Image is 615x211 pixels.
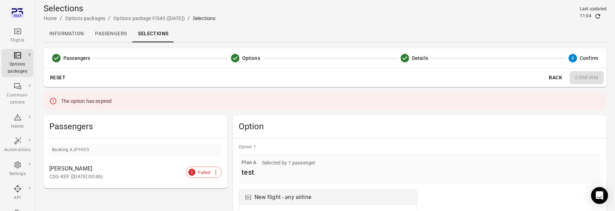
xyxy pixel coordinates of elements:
[63,55,90,62] span: Passengers
[241,167,315,178] div: test
[4,92,31,106] div: Communi-cations
[108,14,111,23] li: /
[44,14,215,23] nav: Breadcrumbs
[44,3,215,14] h1: Selections
[4,147,31,154] div: Automations
[44,25,89,42] a: Information
[46,71,69,84] button: Reset
[591,187,608,204] div: Open Intercom Messenger
[241,159,256,167] div: Plan A
[1,159,33,180] a: Settings
[4,170,31,178] div: Settings
[571,56,574,61] text: 4
[580,55,598,62] span: Confirm
[1,49,33,77] a: Options packages
[412,55,428,62] span: Details
[132,25,174,42] a: Selections
[239,144,601,151] div: Option 1
[49,121,222,132] span: Passengers
[1,111,33,132] a: Issues
[60,14,62,23] li: /
[255,192,311,202] div: New flight - any airline
[1,182,33,204] a: API
[1,135,33,156] a: Automations
[262,159,315,166] div: Selected by 1 passenger
[89,25,132,42] a: Passengers
[4,194,31,201] div: API
[1,25,33,46] a: Flights
[49,173,205,180] div: CDG-KEF ([DATE] 00:46)
[580,13,591,20] div: 11:04
[186,167,222,178] div: Failed
[113,15,185,21] a: Options package FI543 ([DATE])
[594,13,601,20] button: Refresh data
[52,147,89,154] div: Booking AJFYH35
[544,71,567,84] button: Back
[4,61,31,75] div: Options packages
[44,25,607,42] div: Local navigation
[193,15,216,22] div: Selections
[61,95,112,107] div: The option has expired
[65,15,105,21] a: Options packages
[580,6,607,13] div: Last updated
[194,169,214,176] span: Failed
[4,123,31,130] div: Issues
[44,15,57,21] a: Home
[239,121,601,132] span: Option
[188,14,190,23] li: /
[1,80,33,108] a: Communi-cations
[49,165,205,173] div: [PERSON_NAME]
[242,55,260,62] span: Options
[4,37,31,44] div: Flights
